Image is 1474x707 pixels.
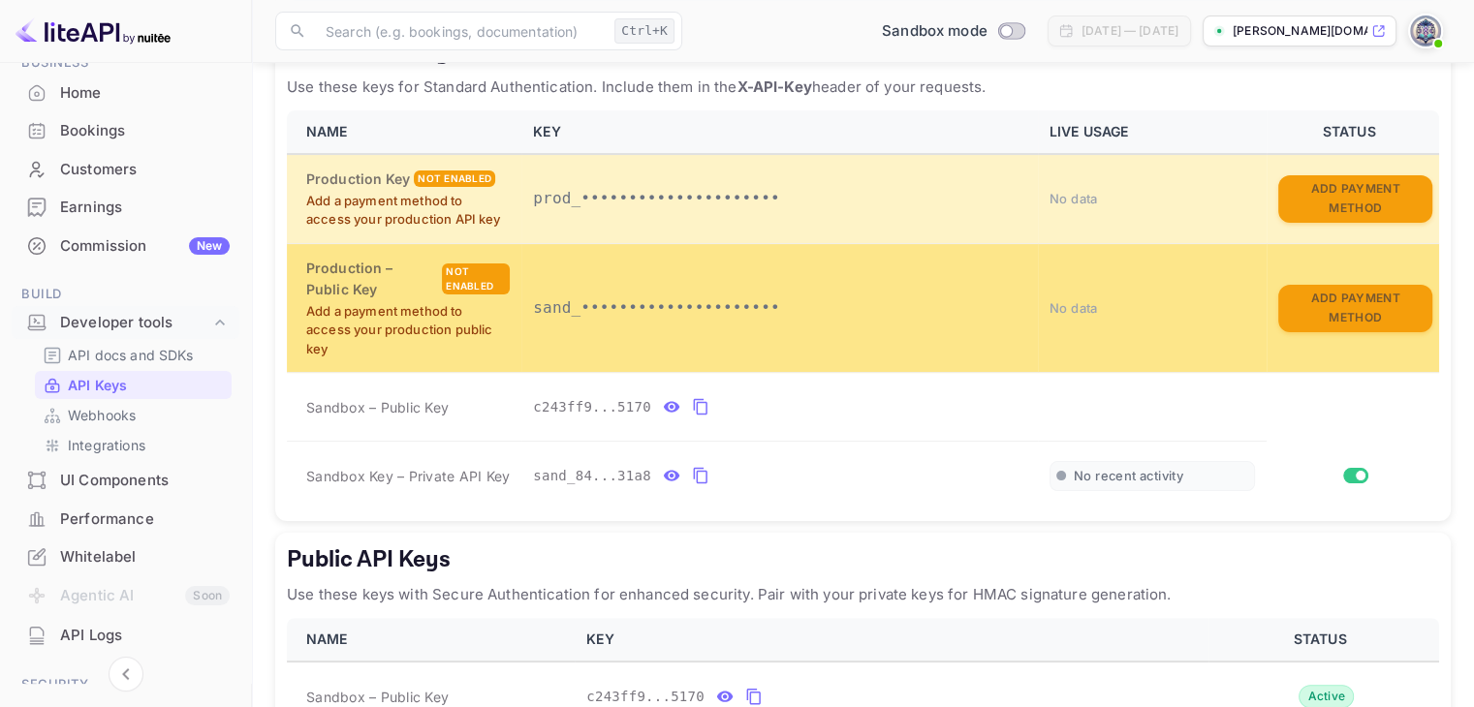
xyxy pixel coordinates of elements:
a: Add Payment Method [1278,189,1432,205]
div: Earnings [60,197,230,219]
div: Home [60,82,230,105]
div: Bookings [60,120,230,142]
span: sand_84...31a8 [533,466,651,486]
div: Integrations [35,431,232,459]
div: Whitelabel [60,546,230,569]
span: Sandbox – Public Key [306,687,449,707]
h5: Public API Keys [287,544,1439,575]
div: Not enabled [414,170,495,187]
div: [DATE] — [DATE] [1082,22,1178,40]
a: API Logs [12,617,239,653]
p: API docs and SDKs [68,345,194,365]
table: private api keys table [287,110,1439,509]
div: Commission [60,235,230,258]
div: API Logs [12,617,239,655]
div: Home [12,75,239,112]
div: Developer tools [60,312,210,334]
div: Performance [12,501,239,538]
a: API docs and SDKs [43,345,224,365]
div: Earnings [12,189,239,227]
a: Bookings [12,112,239,148]
span: No data [1050,300,1098,316]
div: Customers [12,151,239,189]
p: Add a payment method to access your production API key [306,192,510,230]
th: STATUS [1208,618,1439,661]
p: API Keys [68,375,127,395]
div: Not enabled [442,263,510,294]
div: Performance [60,508,230,531]
div: UI Components [60,470,230,492]
img: LiteAPI logo [16,15,171,46]
a: Home [12,75,239,110]
th: KEY [575,618,1208,661]
th: STATUS [1267,110,1439,154]
div: Switch to Production mode [874,20,1032,43]
strong: X-API-Key [737,77,811,96]
div: CommissionNew [12,228,239,265]
h6: Production – Public Key [306,258,438,300]
a: UI Components [12,462,239,498]
div: Whitelabel [12,538,239,576]
a: Customers [12,151,239,187]
span: Sandbox mode [882,20,988,43]
input: Search (e.g. bookings, documentation) [314,12,607,50]
div: UI Components [12,462,239,500]
span: c243ff9...5170 [533,397,651,417]
div: Webhooks [35,401,232,429]
p: Add a payment method to access your production public key [306,302,510,359]
a: CommissionNew [12,228,239,263]
p: Integrations [68,435,145,455]
span: Sandbox – Public Key [306,397,449,417]
button: Add Payment Method [1278,175,1432,223]
p: Use these keys with Secure Authentication for enhanced security. Pair with your private keys for ... [287,583,1439,606]
p: sand_••••••••••••••••••••• [533,296,1026,320]
a: Integrations [43,435,224,455]
span: Security [12,674,239,695]
span: Business [12,52,239,74]
div: Developer tools [12,306,239,340]
p: [PERSON_NAME][DOMAIN_NAME]... [1233,22,1367,40]
a: Webhooks [43,405,224,425]
a: Add Payment Method [1278,298,1432,315]
h6: Production Key [306,169,410,190]
a: Whitelabel [12,538,239,574]
a: API Keys [43,375,224,395]
div: New [189,237,230,255]
th: KEY [521,110,1038,154]
p: prod_••••••••••••••••••••• [533,187,1026,210]
span: No recent activity [1074,468,1183,484]
th: NAME [287,110,521,154]
a: Performance [12,501,239,537]
img: Wasem Alnahri [1410,15,1441,46]
div: Customers [60,159,230,181]
div: API Keys [35,371,232,399]
span: Sandbox Key – Private API Key [306,468,510,484]
div: Ctrl+K [614,18,674,44]
button: Add Payment Method [1278,285,1432,332]
span: No data [1050,191,1098,206]
button: Collapse navigation [109,657,143,692]
p: Webhooks [68,405,136,425]
a: Earnings [12,189,239,225]
div: API Logs [60,625,230,647]
p: Use these keys for Standard Authentication. Include them in the header of your requests. [287,76,1439,99]
th: NAME [287,618,575,661]
th: LIVE USAGE [1038,110,1267,154]
span: Build [12,284,239,305]
div: Bookings [12,112,239,150]
span: c243ff9...5170 [586,687,705,707]
div: API docs and SDKs [35,341,232,369]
